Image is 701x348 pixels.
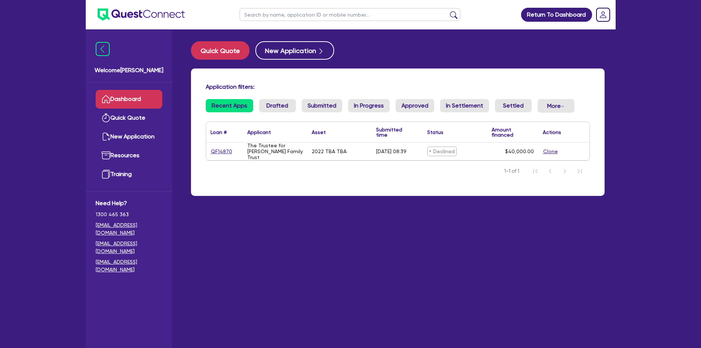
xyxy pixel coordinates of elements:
[543,130,561,135] div: Actions
[96,199,162,208] span: Need Help?
[521,8,592,22] a: Return To Dashboard
[348,99,390,112] a: In Progress
[96,90,162,109] a: Dashboard
[427,147,457,156] span: Declined
[102,170,110,179] img: training
[376,127,412,137] div: Submitted time
[302,99,342,112] a: Submitted
[557,164,572,179] button: Next Page
[96,127,162,146] a: New Application
[312,148,347,154] div: 2022 TBA TBA
[96,221,162,237] a: [EMAIL_ADDRESS][DOMAIN_NAME]
[505,148,534,154] span: $40,000.00
[96,42,110,56] img: icon-menu-close
[247,143,303,160] div: The Trustee for [PERSON_NAME] Family Trust
[240,8,460,21] input: Search by name, application ID or mobile number...
[495,99,532,112] a: Settled
[396,99,434,112] a: Approved
[312,130,326,135] div: Asset
[191,41,249,60] button: Quick Quote
[594,5,613,24] a: Dropdown toggle
[210,147,233,156] a: QF14870
[376,148,407,154] div: [DATE] 08:39
[96,258,162,274] a: [EMAIL_ADDRESS][DOMAIN_NAME]
[191,41,255,60] a: Quick Quote
[96,240,162,255] a: [EMAIL_ADDRESS][DOMAIN_NAME]
[259,99,296,112] a: Drafted
[440,99,489,112] a: In Settlement
[528,164,543,179] button: First Page
[102,113,110,122] img: quick-quote
[102,151,110,160] img: resources
[96,146,162,165] a: Resources
[572,164,587,179] button: Last Page
[538,99,574,113] button: Dropdown toggle
[504,168,519,175] span: 1-1 of 1
[492,127,534,137] div: Amount financed
[255,41,334,60] button: New Application
[427,130,443,135] div: Status
[98,8,185,21] img: quest-connect-logo-blue
[96,211,162,218] span: 1300 465 363
[96,165,162,184] a: Training
[102,132,110,141] img: new-application
[543,147,558,156] button: Clone
[206,99,253,112] a: Recent Apps
[543,164,557,179] button: Previous Page
[95,66,163,75] span: Welcome [PERSON_NAME]
[206,83,590,90] h4: Application filters:
[96,109,162,127] a: Quick Quote
[247,130,271,135] div: Applicant
[210,130,227,135] div: Loan #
